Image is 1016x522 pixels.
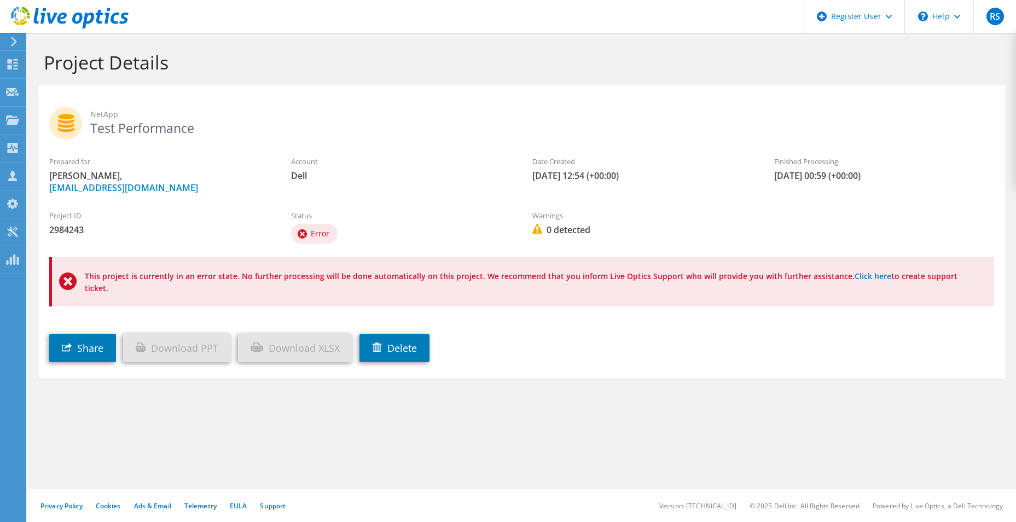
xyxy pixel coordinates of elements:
[750,501,860,511] li: © 2025 Dell Inc. All Rights Reserved
[44,51,994,74] h1: Project Details
[532,224,752,236] span: 0 detected
[532,170,752,182] span: [DATE] 12:54 (+00:00)
[49,334,116,362] a: Share
[260,501,286,511] a: Support
[311,228,329,239] span: Error
[291,156,511,167] label: Account
[855,271,891,281] a: Click here
[49,107,994,134] h2: Test Performance
[532,210,752,221] label: Warnings
[532,156,752,167] label: Date Created
[90,108,994,120] span: NetApp
[774,170,994,182] span: [DATE] 00:59 (+00:00)
[659,501,736,511] li: Version: [TECHNICAL_ID]
[238,334,352,362] a: Download XLSX
[134,501,171,511] a: Ads & Email
[49,224,269,236] span: 2984243
[291,210,511,221] label: Status
[918,11,928,21] svg: \n
[123,334,231,362] a: Download PPT
[85,270,972,294] p: This project is currently in an error state. No further processing will be done automatically on ...
[49,182,198,194] a: [EMAIL_ADDRESS][DOMAIN_NAME]
[40,501,83,511] a: Privacy Policy
[291,170,511,182] span: Dell
[873,501,1003,511] li: Powered by Live Optics, a Dell Technology
[49,210,269,221] label: Project ID
[359,334,429,362] a: Delete
[774,156,994,167] label: Finished Processing
[230,501,247,511] a: EULA
[184,501,217,511] a: Telemetry
[986,8,1004,25] span: RS
[96,501,121,511] a: Cookies
[49,156,269,167] label: Prepared for
[49,170,269,194] span: [PERSON_NAME],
